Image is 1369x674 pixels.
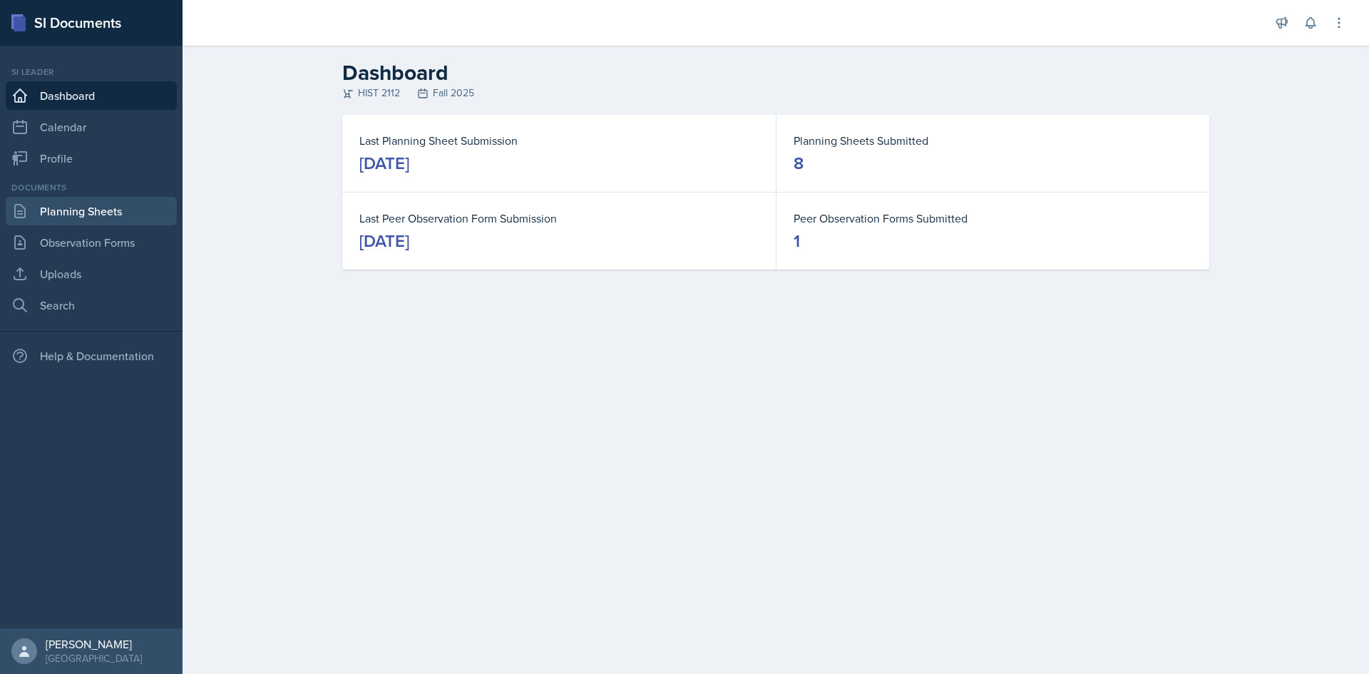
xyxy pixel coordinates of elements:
div: Help & Documentation [6,342,177,370]
a: Planning Sheets [6,197,177,225]
a: Dashboard [6,81,177,110]
div: 1 [794,230,800,252]
dt: Last Planning Sheet Submission [359,132,759,149]
div: [PERSON_NAME] [46,637,142,651]
a: Calendar [6,113,177,141]
dt: Peer Observation Forms Submitted [794,210,1192,227]
div: 8 [794,152,804,175]
a: Uploads [6,260,177,288]
div: Documents [6,181,177,194]
a: Search [6,291,177,320]
dt: Planning Sheets Submitted [794,132,1192,149]
div: Si leader [6,66,177,78]
a: Observation Forms [6,228,177,257]
h2: Dashboard [342,60,1209,86]
div: [GEOGRAPHIC_DATA] [46,651,142,665]
div: HIST 2112 Fall 2025 [342,86,1209,101]
a: Profile [6,144,177,173]
dt: Last Peer Observation Form Submission [359,210,759,227]
div: [DATE] [359,230,409,252]
div: [DATE] [359,152,409,175]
